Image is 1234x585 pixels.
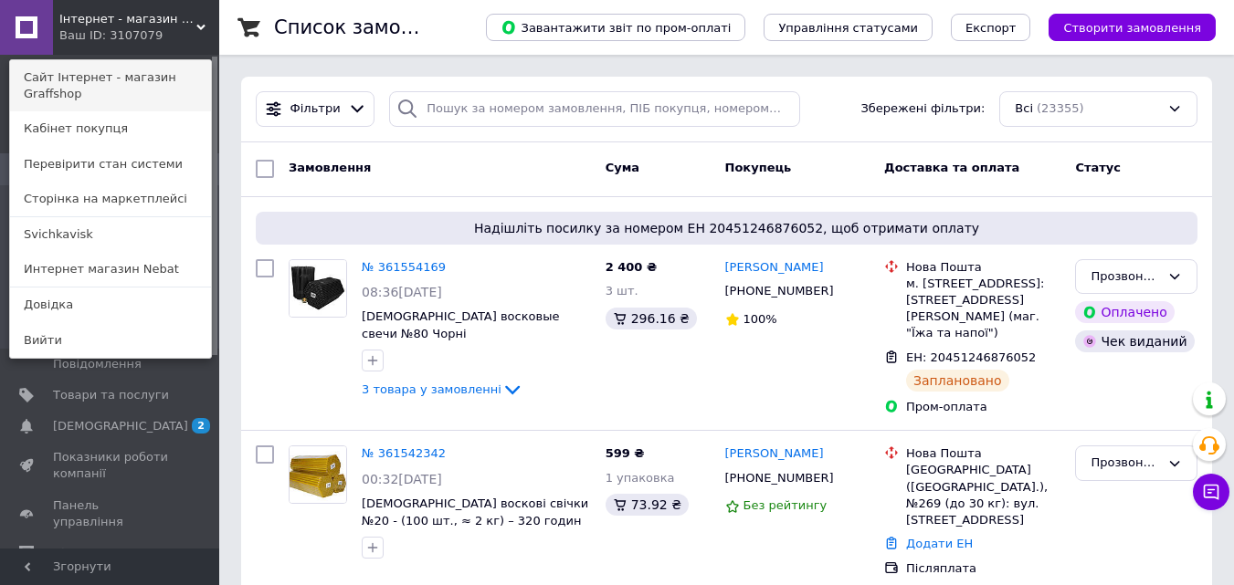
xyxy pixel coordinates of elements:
a: Довідка [10,287,211,322]
span: 08:36[DATE] [362,285,442,299]
span: [DEMOGRAPHIC_DATA] [53,418,188,434]
span: Відгуки [53,545,100,561]
img: Фото товару [290,446,346,503]
a: Перевірити стан системи [10,147,211,182]
a: [PERSON_NAME] [725,445,824,463]
span: 2 400 ₴ [606,260,657,274]
div: Прозвонено [1091,267,1160,287]
span: Надішліть посилку за номером ЕН 20451246876052, щоб отримати оплату [263,219,1190,237]
a: Svichkavisk [10,217,211,252]
a: Сторінка на маркетплейсі [10,182,211,216]
span: 00:32[DATE] [362,472,442,486]
a: [PERSON_NAME] [725,259,824,277]
span: Завантажити звіт по пром-оплаті [501,19,731,36]
span: Показники роботи компанії [53,449,169,482]
a: Кабінет покупця [10,111,211,146]
span: Товари та послуги [53,387,169,403]
span: ЕН: 20451246876052 [906,350,1036,364]
div: Нова Пошта [906,259,1060,276]
span: Створити замовлення [1063,21,1201,35]
a: Створити замовлення [1030,20,1216,34]
span: Замовлення [289,161,371,174]
a: Интернет магазин Nebat [10,252,211,287]
span: (23355) [1037,101,1084,115]
button: Чат з покупцем [1193,474,1229,510]
a: [DEMOGRAPHIC_DATA] воскові свічки №20 - (100 шт., ≈ 2 кг) – 320 годин горіння з приємним медовим ... [362,496,588,578]
a: Фото товару [289,445,347,504]
a: № 361542342 [362,446,446,460]
div: Чек виданий [1075,330,1194,352]
div: 296.16 ₴ [606,308,697,329]
span: 100% [744,312,777,326]
span: Покупець [725,161,792,174]
span: Інтернет - магазин Graffshop [59,11,196,27]
span: 3 товара у замовленні [362,382,501,396]
span: 2 [192,418,210,434]
input: Пошук за номером замовлення, ПІБ покупця, номером телефону, Email, номером накладної [389,91,799,127]
div: [PHONE_NUMBER] [722,466,838,490]
div: Пром-оплата [906,399,1060,415]
span: Панель управління [53,497,169,530]
button: Експорт [951,14,1031,41]
a: Сайт Інтернет - магазин Graffshop [10,60,211,111]
span: 1 упаковка [606,471,675,485]
span: Всі [1015,100,1033,118]
div: Заплановано [906,370,1009,392]
span: Статус [1075,161,1121,174]
span: Cума [606,161,639,174]
h1: Список замовлень [274,16,459,38]
a: [DEMOGRAPHIC_DATA] восковые свечи №80 Чорні [362,309,559,340]
a: Вийти [10,323,211,358]
button: Створити замовлення [1049,14,1216,41]
a: Фото товару [289,259,347,318]
div: [PHONE_NUMBER] [722,279,838,303]
span: 3 шт. [606,284,638,298]
button: Завантажити звіт по пром-оплаті [486,14,745,41]
span: Фільтри [290,100,341,118]
button: Управління статусами [764,14,933,41]
a: Додати ЕН [906,537,973,550]
div: Нова Пошта [906,445,1060,462]
span: Без рейтингу [744,498,828,512]
div: Прозвонено [1091,454,1160,473]
div: [GEOGRAPHIC_DATA] ([GEOGRAPHIC_DATA].), №269 (до 30 кг): вул. [STREET_ADDRESS] [906,462,1060,528]
div: м. [STREET_ADDRESS]: [STREET_ADDRESS][PERSON_NAME] (маг. "Їжа та напої") [906,276,1060,342]
a: 3 товара у замовленні [362,382,523,396]
div: Оплачено [1075,301,1174,323]
a: № 361554169 [362,260,446,274]
span: Експорт [965,21,1017,35]
div: 73.92 ₴ [606,494,689,516]
span: Управління статусами [778,21,918,35]
span: Повідомлення [53,356,142,372]
span: Доставка та оплата [884,161,1019,174]
div: Ваш ID: 3107079 [59,27,136,44]
div: Післяплата [906,560,1060,577]
span: 599 ₴ [606,446,645,460]
span: Збережені фільтри: [860,100,985,118]
img: Фото товару [290,260,346,317]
